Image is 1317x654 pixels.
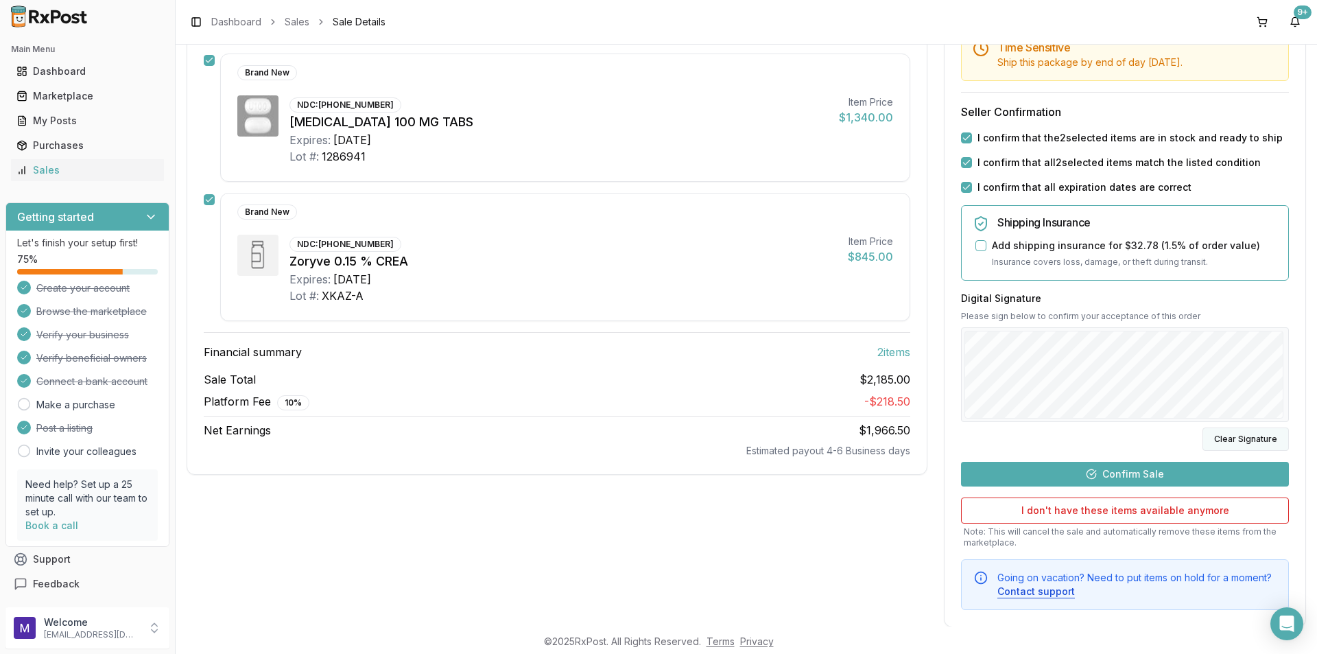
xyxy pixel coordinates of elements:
div: Brand New [237,205,297,220]
span: Connect a bank account [36,375,147,388]
h3: Seller Confirmation [961,104,1289,120]
a: Dashboard [211,15,261,29]
button: My Posts [5,110,169,132]
img: RxPost Logo [5,5,93,27]
button: Sales [5,159,169,181]
p: Welcome [44,616,139,629]
div: $845.00 [848,248,893,265]
div: [DATE] [333,271,371,288]
span: Verify your business [36,328,129,342]
div: [DATE] [333,132,371,148]
div: Expires: [289,271,331,288]
label: I confirm that all 2 selected items match the listed condition [977,156,1261,170]
img: User avatar [14,617,36,639]
h3: Getting started [17,209,94,225]
a: Privacy [740,635,774,647]
div: 1286941 [322,148,366,165]
span: Browse the marketplace [36,305,147,318]
p: Insurance covers loss, damage, or theft during transit. [992,255,1277,269]
p: Let's finish your setup first! [17,236,158,250]
a: Book a call [25,519,78,531]
label: I confirm that the 2 selected items are in stock and ready to ship [977,131,1283,145]
label: I confirm that all expiration dates are correct [977,180,1191,194]
span: Ship this package by end of day [DATE] . [997,56,1183,68]
button: Feedback [5,572,169,596]
button: Clear Signature [1202,428,1289,451]
div: NDC: [PHONE_NUMBER] [289,237,401,252]
span: Feedback [33,577,80,591]
a: Invite your colleagues [36,445,137,458]
h2: Main Menu [11,44,164,55]
button: I don't have these items available anymore [961,498,1289,524]
span: Verify beneficial owners [36,351,147,365]
div: 9+ [1294,5,1312,19]
p: Please sign below to confirm your acceptance of this order [961,311,1289,322]
div: Dashboard [16,65,158,78]
div: Marketplace [16,89,158,103]
h5: Time Sensitive [997,42,1277,53]
div: Sales [16,163,158,177]
div: XKAZ-A [322,288,364,304]
span: Net Earnings [204,422,271,439]
button: Purchases [5,135,169,156]
a: My Posts [11,108,164,133]
div: Going on vacation? Need to put items on hold for a moment? [997,571,1277,598]
p: [EMAIL_ADDRESS][DOMAIN_NAME] [44,629,139,640]
div: Brand New [237,65,297,80]
a: Dashboard [11,59,164,84]
div: Purchases [16,139,158,152]
div: Item Price [848,235,893,248]
button: Contact support [997,585,1075,598]
a: Sales [285,15,309,29]
button: Support [5,547,169,572]
div: My Posts [16,114,158,128]
div: Lot #: [289,288,319,304]
label: Add shipping insurance for $32.78 ( 1.5 % of order value) [992,239,1260,253]
div: Zoryve 0.15 % CREA [289,252,837,271]
div: Estimated payout 4-6 Business days [204,444,910,458]
div: [MEDICAL_DATA] 100 MG TABS [289,113,828,132]
button: Dashboard [5,60,169,82]
button: Marketplace [5,85,169,107]
div: Item Price [839,95,893,109]
button: 9+ [1284,11,1306,33]
span: Sale Details [333,15,385,29]
span: Post a listing [36,421,93,435]
div: Lot #: [289,148,319,165]
span: Platform Fee [204,393,309,410]
span: Sale Total [204,371,256,388]
a: Terms [707,635,735,647]
span: 75 % [17,253,38,266]
p: Note: This will cancel the sale and automatically remove these items from the marketplace. [961,526,1289,548]
button: Confirm Sale [961,462,1289,487]
a: Purchases [11,133,164,158]
h5: Shipping Insurance [997,217,1277,228]
span: $1,966.50 [859,423,910,437]
img: Ubrelvy 100 MG TABS [237,95,278,137]
span: 2 item s [877,344,910,360]
div: $1,340.00 [839,109,893,126]
img: Zoryve 0.15 % CREA [237,235,278,276]
span: Create your account [36,281,130,295]
a: Marketplace [11,84,164,108]
div: Open Intercom Messenger [1270,607,1303,640]
nav: breadcrumb [211,15,385,29]
span: - $218.50 [864,395,910,408]
a: Sales [11,158,164,183]
span: Financial summary [204,344,302,360]
h3: Digital Signature [961,292,1289,305]
a: Make a purchase [36,398,115,412]
div: Expires: [289,132,331,148]
span: $2,185.00 [859,371,910,388]
div: NDC: [PHONE_NUMBER] [289,97,401,113]
div: 10 % [277,395,309,410]
p: Need help? Set up a 25 minute call with our team to set up. [25,478,150,519]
